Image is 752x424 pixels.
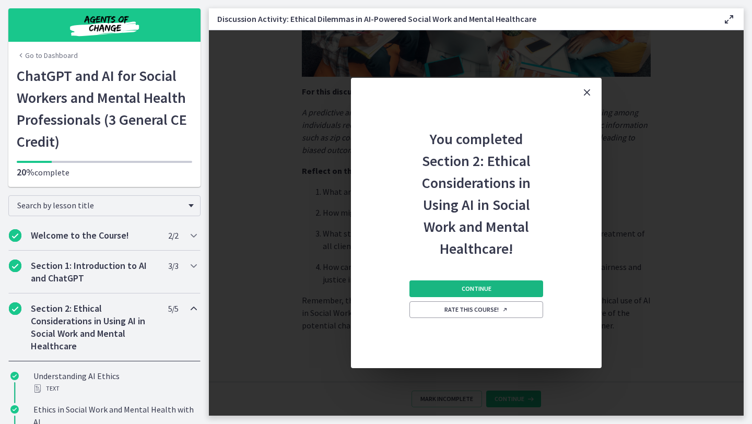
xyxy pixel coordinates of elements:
span: Rate this course! [444,305,508,314]
span: 20% [17,166,34,178]
div: Search by lesson title [8,195,201,216]
i: Opens in a new window [502,307,508,313]
span: 2 / 2 [168,229,178,242]
h2: Welcome to the Course! [31,229,158,242]
a: Go to Dashboard [17,50,78,61]
button: Continue [409,280,543,297]
h2: You completed Section 2: Ethical Considerations in Using AI in Social Work and Mental Healthcare! [407,107,545,260]
i: Completed [9,229,21,242]
button: Close [572,78,602,107]
img: Agents of Change [42,13,167,38]
span: 5 / 5 [168,302,178,315]
h1: ChatGPT and AI for Social Workers and Mental Health Professionals (3 General CE Credit) [17,65,192,152]
i: Completed [10,372,19,380]
a: Rate this course! Opens in a new window [409,301,543,318]
div: Understanding AI Ethics [33,370,196,395]
span: 3 / 3 [168,260,178,272]
p: complete [17,166,192,179]
i: Completed [9,260,21,272]
div: Text [33,382,196,395]
span: Continue [462,285,491,293]
h3: Discussion Activity: Ethical Dilemmas in AI-Powered Social Work and Mental Healthcare [217,13,706,25]
i: Completed [10,405,19,414]
h2: Section 1: Introduction to AI and ChatGPT [31,260,158,285]
span: Search by lesson title [17,200,183,210]
h2: Section 2: Ethical Considerations in Using AI in Social Work and Mental Healthcare [31,302,158,352]
i: Completed [9,302,21,315]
